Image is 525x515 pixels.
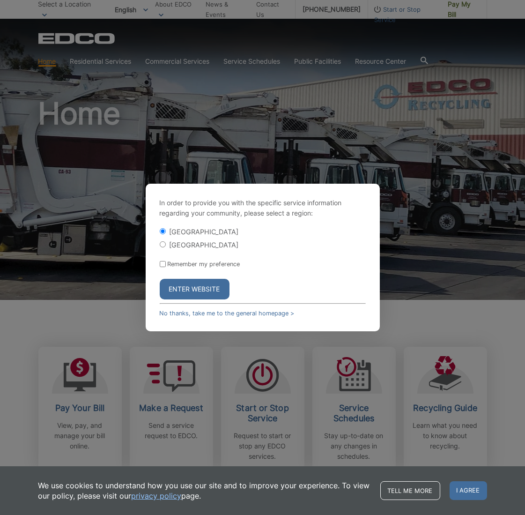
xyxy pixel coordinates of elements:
label: [GEOGRAPHIC_DATA] [170,228,239,236]
button: Enter Website [160,279,229,299]
p: We use cookies to understand how you use our site and to improve your experience. To view our pol... [38,480,371,501]
a: privacy policy [132,491,182,501]
label: Remember my preference [168,261,240,268]
a: Tell me more [380,481,440,500]
span: I agree [450,481,487,500]
p: In order to provide you with the specific service information regarding your community, please se... [160,198,366,218]
a: No thanks, take me to the general homepage > [160,310,295,317]
label: [GEOGRAPHIC_DATA] [170,241,239,249]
